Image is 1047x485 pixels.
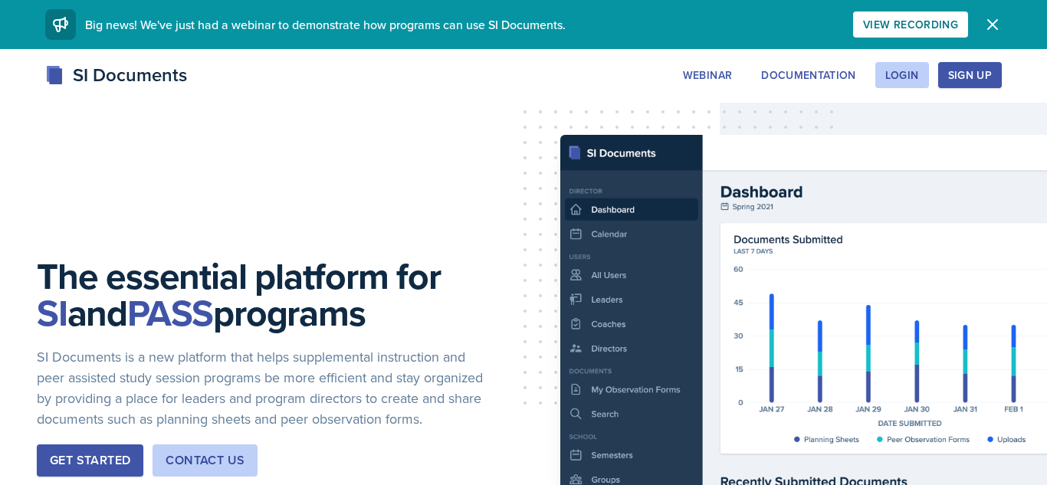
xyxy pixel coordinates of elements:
[885,69,919,81] div: Login
[45,61,187,89] div: SI Documents
[50,451,130,470] div: Get Started
[761,69,856,81] div: Documentation
[948,69,992,81] div: Sign Up
[673,62,742,88] button: Webinar
[938,62,1002,88] button: Sign Up
[37,444,143,477] button: Get Started
[85,16,566,33] span: Big news! We've just had a webinar to demonstrate how programs can use SI Documents.
[863,18,958,31] div: View Recording
[166,451,245,470] div: Contact Us
[875,62,929,88] button: Login
[751,62,866,88] button: Documentation
[853,11,968,38] button: View Recording
[153,444,258,477] button: Contact Us
[683,69,732,81] div: Webinar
